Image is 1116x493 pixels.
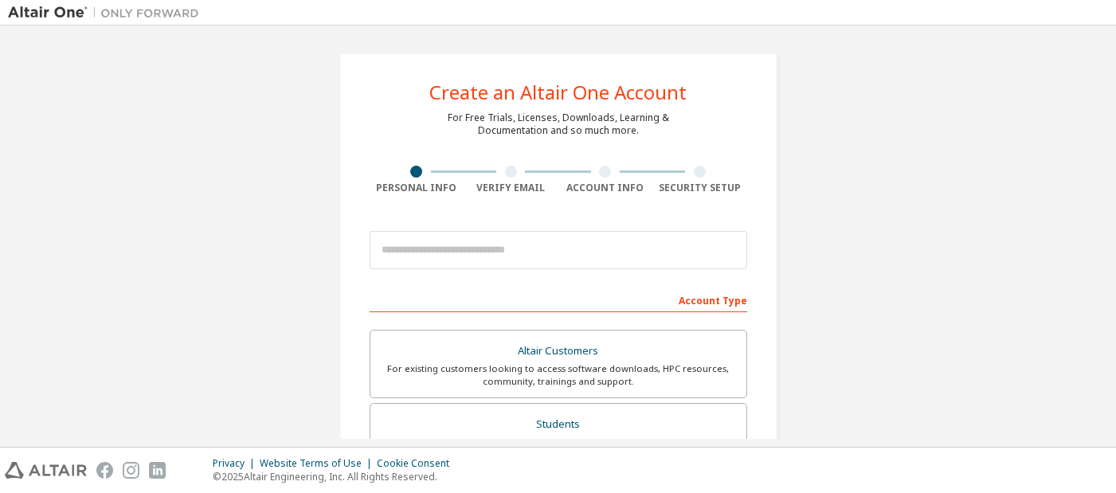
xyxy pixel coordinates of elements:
div: Security Setup [652,182,747,194]
img: Altair One [8,5,207,21]
div: For Free Trials, Licenses, Downloads, Learning & Documentation and so much more. [448,112,669,137]
div: For existing customers looking to access software downloads, HPC resources, community, trainings ... [380,362,737,388]
div: Personal Info [370,182,464,194]
div: For currently enrolled students looking to access the free Altair Student Edition bundle and all ... [380,436,737,461]
div: Verify Email [464,182,558,194]
div: Account Type [370,287,747,312]
img: instagram.svg [123,462,139,479]
div: Privacy [213,457,260,470]
p: © 2025 Altair Engineering, Inc. All Rights Reserved. [213,470,459,483]
img: linkedin.svg [149,462,166,479]
img: facebook.svg [96,462,113,479]
div: Account Info [558,182,653,194]
div: Website Terms of Use [260,457,377,470]
img: altair_logo.svg [5,462,87,479]
div: Students [380,413,737,436]
div: Altair Customers [380,340,737,362]
div: Create an Altair One Account [429,83,687,102]
div: Cookie Consent [377,457,459,470]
